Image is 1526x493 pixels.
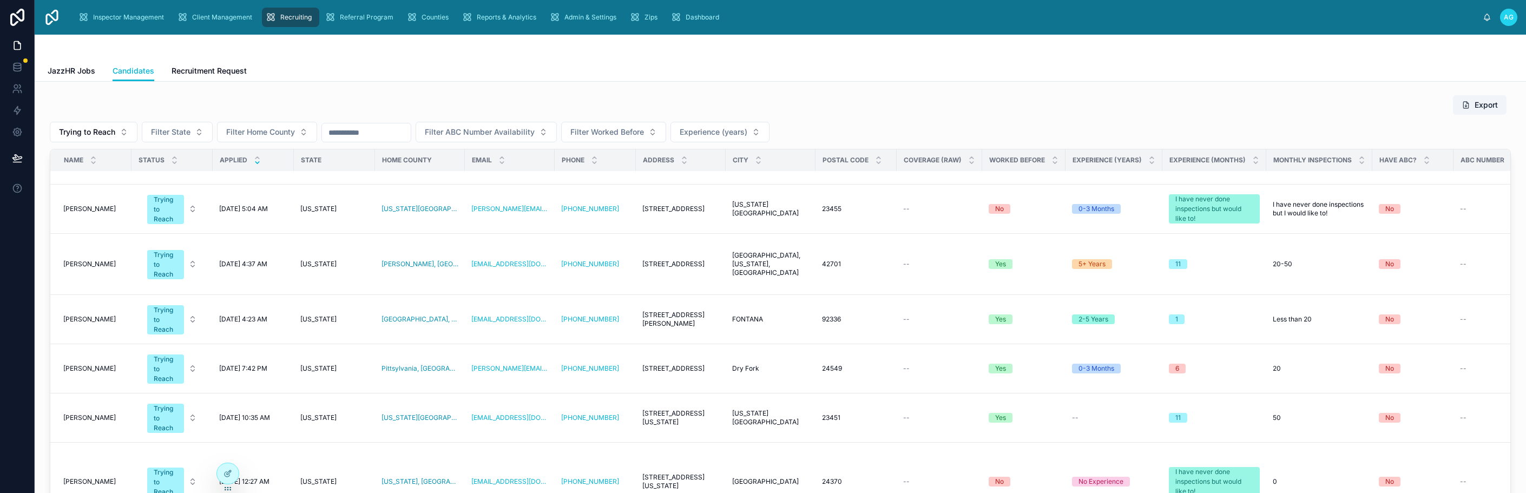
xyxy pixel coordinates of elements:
span: Name [64,156,83,165]
span: [DATE] 4:37 AM [219,260,267,268]
span: [US_STATE] [300,205,337,213]
a: 0-3 Months [1072,364,1156,373]
a: [DATE] 4:37 AM [219,260,287,268]
a: 20-50 [1273,260,1366,268]
span: ABC Number [1461,156,1504,165]
span: Inspector Management [93,13,164,22]
a: [GEOGRAPHIC_DATA], [GEOGRAPHIC_DATA] [381,315,458,324]
span: [PERSON_NAME] [63,477,116,486]
span: [US_STATE] [300,364,337,373]
a: -- [903,413,976,422]
a: -- [903,477,976,486]
a: [US_STATE] [300,260,369,268]
button: Select Button [416,122,557,142]
a: FONTANA [732,315,809,324]
a: [STREET_ADDRESS][US_STATE] [642,473,719,490]
a: No [1379,204,1447,214]
span: [PERSON_NAME] [63,315,116,324]
a: -- [903,315,976,324]
span: Have ABC? [1379,156,1417,165]
span: [STREET_ADDRESS] [642,260,705,268]
div: Yes [995,259,1006,269]
a: [PERSON_NAME] [63,413,125,422]
a: Select Button [138,244,206,284]
a: I have never done inspections but would like to! [1169,194,1260,224]
span: Worked Before [989,156,1045,165]
span: Phone [562,156,584,165]
a: [EMAIL_ADDRESS][DOMAIN_NAME] [471,413,548,422]
div: Trying to Reach [154,354,177,384]
a: [US_STATE][GEOGRAPHIC_DATA], [GEOGRAPHIC_DATA] [381,205,458,213]
a: 5+ Years [1072,259,1156,269]
a: [DATE] 10:35 AM [219,413,287,422]
a: 24370 [822,477,890,486]
a: Yes [989,314,1059,324]
a: 23451 [822,413,890,422]
button: Select Button [139,245,206,284]
div: 1 [1175,314,1178,324]
a: [PERSON_NAME], [GEOGRAPHIC_DATA] [381,260,458,268]
a: 11 [1169,259,1260,269]
span: Filter Worked Before [570,127,644,137]
button: Select Button [139,398,206,437]
span: [GEOGRAPHIC_DATA] [732,477,799,486]
span: Counties [422,13,449,22]
span: 50 [1273,413,1281,422]
div: No [995,204,1004,214]
span: 24370 [822,477,842,486]
a: [US_STATE][GEOGRAPHIC_DATA], [GEOGRAPHIC_DATA] [381,413,458,422]
span: -- [1460,477,1466,486]
a: JazzHR Jobs [48,61,95,83]
div: Trying to Reach [154,250,177,279]
div: No Experience [1078,477,1123,487]
a: [US_STATE], [GEOGRAPHIC_DATA] [381,477,458,486]
div: No [1385,204,1394,214]
span: [PERSON_NAME] [63,205,116,213]
div: Trying to Reach [154,305,177,334]
a: -- [903,260,976,268]
a: [STREET_ADDRESS] [642,260,719,268]
a: [DATE] 5:04 AM [219,205,287,213]
a: [US_STATE][GEOGRAPHIC_DATA] [732,200,809,218]
span: -- [903,477,910,486]
a: [US_STATE] [300,477,369,486]
a: No [989,204,1059,214]
span: [PERSON_NAME] [63,413,116,422]
a: Admin & Settings [546,8,624,27]
span: Admin & Settings [564,13,616,22]
span: Trying to Reach [59,127,115,137]
span: -- [903,315,910,324]
span: Address [643,156,674,165]
button: Select Button [142,122,213,142]
span: Dry Fork [732,364,759,373]
span: [DATE] 10:35 AM [219,413,270,422]
span: Applied [220,156,247,165]
a: No [1379,364,1447,373]
a: [DATE] 12:27 AM [219,477,287,486]
a: Yes [989,364,1059,373]
span: [DATE] 12:27 AM [219,477,269,486]
button: Select Button [139,349,206,388]
span: -- [1460,315,1466,324]
span: Candidates [113,65,154,76]
span: Postal Code [823,156,869,165]
span: I have never done inspections but I would like to! [1273,200,1366,218]
span: [STREET_ADDRESS] [642,205,705,213]
a: [EMAIL_ADDRESS][DOMAIN_NAME] [471,315,548,324]
a: [STREET_ADDRESS] [642,205,719,213]
span: [US_STATE] [300,477,337,486]
span: -- [1460,205,1466,213]
div: Trying to Reach [154,404,177,433]
a: [DATE] 7:42 PM [219,364,287,373]
a: Client Management [174,8,260,27]
span: Filter ABC Number Availability [425,127,535,137]
span: Less than 20 [1273,315,1312,324]
a: [US_STATE] [300,205,369,213]
span: -- [903,364,910,373]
